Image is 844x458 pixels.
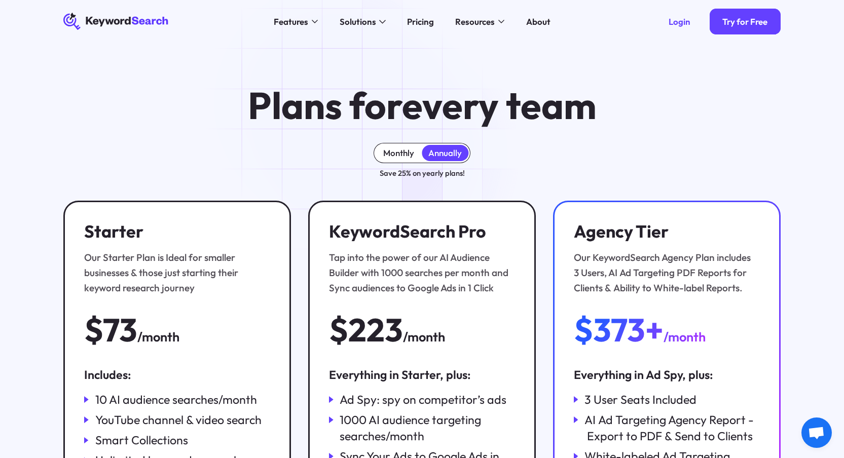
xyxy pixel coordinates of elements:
[407,15,434,28] div: Pricing
[383,147,414,158] div: Monthly
[329,250,509,295] div: Tap into the power of our AI Audience Builder with 1000 searches per month and Sync audiences to ...
[95,392,257,408] div: 10 AI audience searches/month
[801,417,832,448] a: Open chat
[84,367,270,383] div: Includes:
[95,432,188,448] div: Smart Collections
[340,392,506,408] div: Ad Spy: spy on competitor’s ads
[329,313,403,347] div: $223
[274,15,308,28] div: Features
[722,16,767,27] div: Try for Free
[655,9,703,34] a: Login
[664,327,706,348] div: /month
[400,13,440,30] a: Pricing
[340,15,376,28] div: Solutions
[710,9,781,34] a: Try for Free
[574,313,664,347] div: $373+
[380,167,465,179] div: Save 25% on yearly plans!
[574,250,754,295] div: Our KeywordSearch Agency Plan includes 3 Users, AI Ad Targeting PDF Reports for Clients & Ability...
[84,221,265,242] h3: Starter
[584,392,696,408] div: 3 User Seats Included
[329,221,509,242] h3: KeywordSearch Pro
[340,412,515,444] div: 1000 AI audience targeting searches/month
[329,367,515,383] div: Everything in Starter, plus:
[84,250,265,295] div: Our Starter Plan is Ideal for smaller businesses & those just starting their keyword research jou...
[137,327,179,348] div: /month
[669,16,690,27] div: Login
[95,412,262,428] div: YouTube channel & video search
[584,412,759,444] div: AI Ad Targeting Agency Report - Export to PDF & Send to Clients
[403,327,445,348] div: /month
[248,86,597,126] h1: Plans for
[574,367,760,383] div: Everything in Ad Spy, plus:
[520,13,557,30] a: About
[84,313,137,347] div: $73
[428,147,462,158] div: Annually
[574,221,754,242] h3: Agency Tier
[526,15,551,28] div: About
[455,15,495,28] div: Resources
[402,82,597,129] span: every team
